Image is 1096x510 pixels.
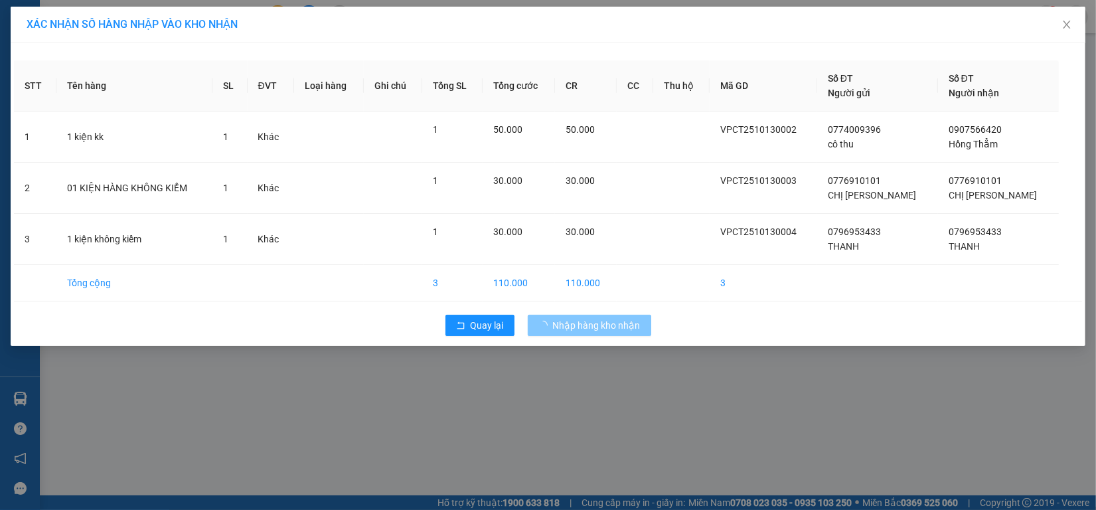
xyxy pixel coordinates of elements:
span: 1 [433,226,438,237]
button: Nhập hàng kho nhận [528,315,651,336]
td: 1 [14,112,56,163]
span: rollback [456,321,465,331]
span: 0907566420 [949,124,1002,135]
span: 0796953433 [949,226,1002,237]
th: Tổng cước [483,60,555,112]
td: Khác [248,163,295,214]
span: 30.000 [493,175,522,186]
td: Khác [248,112,295,163]
span: 1 [223,131,228,142]
th: Tổng SL [422,60,483,112]
th: Loại hàng [294,60,364,112]
span: VPCT2510130003 [720,175,797,186]
span: Hồng Thẳm [949,139,998,149]
span: loading [538,321,553,330]
button: Close [1048,7,1085,44]
td: 01 KIỆN HÀNG KHÔNG KIỂM [56,163,212,214]
th: Tên hàng [56,60,212,112]
span: Quay lại [471,318,504,333]
span: 1 [223,234,228,244]
td: 3 [14,214,56,265]
span: THANH [949,241,980,252]
span: THANH [828,241,859,252]
th: CC [617,60,653,112]
span: close [1061,19,1072,30]
th: ĐVT [248,60,295,112]
td: 1 kiện không kiểm [56,214,212,265]
span: Người nhận [949,88,999,98]
th: Ghi chú [364,60,422,112]
td: 3 [710,265,817,301]
span: VPCT2510130002 [720,124,797,135]
td: 1 kiện kk [56,112,212,163]
span: cô thu [828,139,854,149]
td: 3 [422,265,483,301]
th: Mã GD [710,60,817,112]
span: 0776910101 [949,175,1002,186]
span: 1 [223,183,228,193]
span: VPCT2510130004 [720,226,797,237]
span: 30.000 [566,175,595,186]
span: 50.000 [493,124,522,135]
span: Số ĐT [949,73,974,84]
td: Khác [248,214,295,265]
th: STT [14,60,56,112]
button: rollbackQuay lại [445,315,514,336]
span: 1 [433,124,438,135]
span: 0796953433 [828,226,881,237]
td: Tổng cộng [56,265,212,301]
th: SL [212,60,248,112]
td: 2 [14,163,56,214]
span: 30.000 [493,226,522,237]
span: 30.000 [566,226,595,237]
span: 50.000 [566,124,595,135]
span: 1 [433,175,438,186]
span: CHỊ [PERSON_NAME] [828,190,916,201]
span: Nhập hàng kho nhận [553,318,641,333]
td: 110.000 [483,265,555,301]
th: CR [555,60,617,112]
span: Người gửi [828,88,870,98]
span: XÁC NHẬN SỐ HÀNG NHẬP VÀO KHO NHẬN [27,18,238,31]
span: Số ĐT [828,73,853,84]
span: 0776910101 [828,175,881,186]
span: 0774009396 [828,124,881,135]
th: Thu hộ [653,60,710,112]
span: CHỊ [PERSON_NAME] [949,190,1037,201]
td: 110.000 [555,265,617,301]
